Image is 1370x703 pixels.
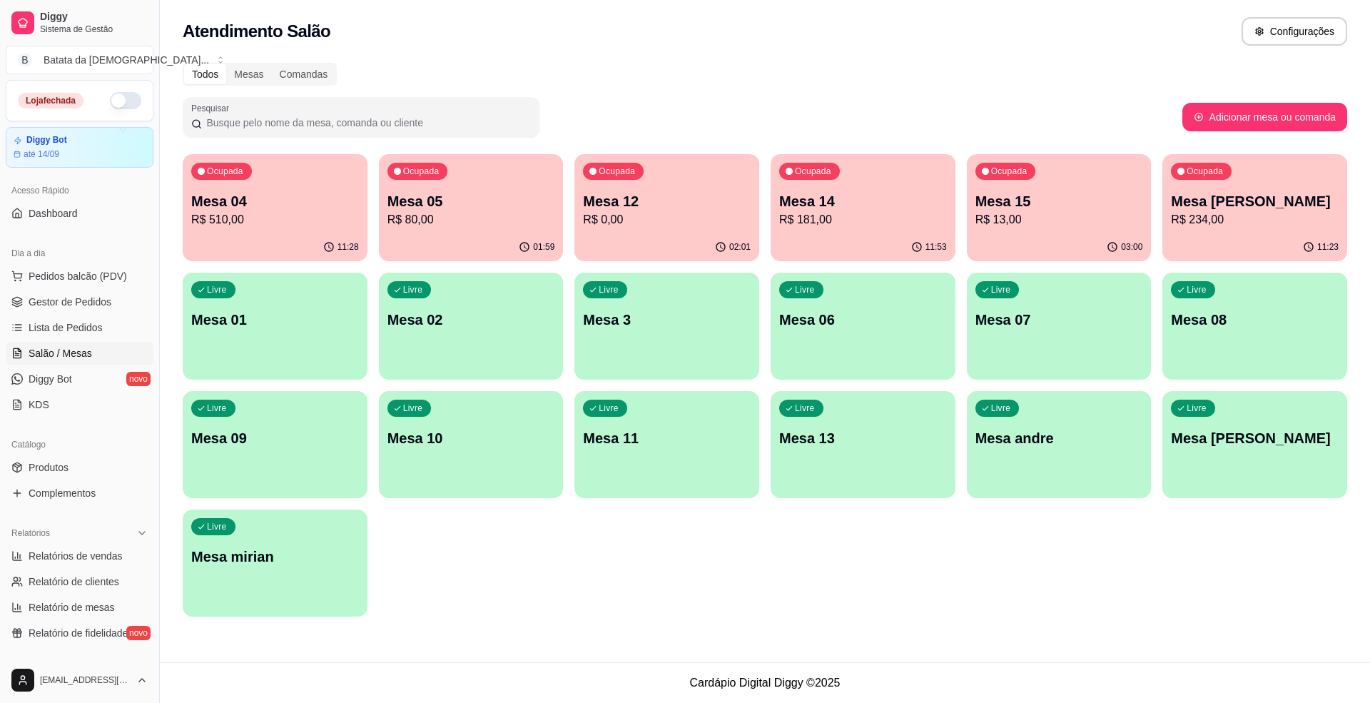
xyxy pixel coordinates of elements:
p: Livre [795,403,815,414]
p: R$ 0,00 [583,211,751,228]
p: R$ 181,00 [779,211,947,228]
p: 11:23 [1317,241,1339,253]
a: Relatório de clientes [6,570,153,593]
span: Relatório de clientes [29,575,119,589]
p: Ocupada [991,166,1027,177]
p: Mesa 08 [1171,310,1339,330]
article: até 14/09 [24,148,59,160]
button: OcupadaMesa 04R$ 510,0011:28 [183,154,367,261]
span: KDS [29,398,49,412]
p: Mesa 14 [779,191,947,211]
p: Mesa 15 [975,191,1143,211]
button: LivreMesa 09 [183,391,367,498]
p: Livre [795,284,815,295]
a: Relatórios de vendas [6,545,153,567]
p: Mesa 07 [975,310,1143,330]
button: OcupadaMesa 05R$ 80,0001:59 [379,154,564,261]
span: Diggy Bot [29,372,72,386]
button: LivreMesa [PERSON_NAME] [1162,391,1347,498]
span: Relatório de fidelidade [29,626,128,640]
p: 01:59 [533,241,554,253]
button: Adicionar mesa ou comanda [1182,103,1347,131]
span: Complementos [29,486,96,500]
p: Livre [403,284,423,295]
button: LivreMesa 11 [574,391,759,498]
a: Gestor de Pedidos [6,290,153,313]
article: Diggy Bot [26,135,67,146]
span: [EMAIL_ADDRESS][DOMAIN_NAME] [40,674,131,686]
p: Livre [599,403,619,414]
p: R$ 13,00 [975,211,1143,228]
button: LivreMesa 06 [771,273,955,380]
p: Livre [207,521,227,532]
button: Select a team [6,46,153,74]
button: OcupadaMesa 14R$ 181,0011:53 [771,154,955,261]
a: DiggySistema de Gestão [6,6,153,40]
button: LivreMesa 01 [183,273,367,380]
p: Ocupada [207,166,243,177]
p: Mesa 3 [583,310,751,330]
span: Relatórios [11,527,50,539]
a: Diggy Botaté 14/09 [6,127,153,168]
a: Lista de Pedidos [6,316,153,339]
div: Todos [184,64,226,84]
div: Dia a dia [6,242,153,265]
p: Mesa [PERSON_NAME] [1171,191,1339,211]
p: Mesa 13 [779,428,947,448]
p: R$ 234,00 [1171,211,1339,228]
a: Relatório de mesas [6,596,153,619]
p: R$ 510,00 [191,211,359,228]
a: Relatório de fidelidadenovo [6,622,153,644]
p: Livre [1187,284,1207,295]
div: Comandas [272,64,336,84]
h2: Atendimento Salão [183,20,330,43]
button: OcupadaMesa 12R$ 0,0002:01 [574,154,759,261]
span: Produtos [29,460,68,475]
p: Ocupada [1187,166,1223,177]
a: Complementos [6,482,153,505]
p: Mesa 12 [583,191,751,211]
button: LivreMesa mirian [183,510,367,617]
span: Relatório de mesas [29,600,115,615]
a: Salão / Mesas [6,342,153,365]
span: Pedidos balcão (PDV) [29,269,127,283]
p: Livre [207,284,227,295]
button: LivreMesa 10 [379,391,564,498]
p: R$ 80,00 [387,211,555,228]
span: Lista de Pedidos [29,320,103,335]
a: Produtos [6,456,153,479]
p: Mesa mirian [191,547,359,567]
span: B [18,53,32,67]
p: Mesa 10 [387,428,555,448]
button: Configurações [1242,17,1347,46]
button: Alterar Status [110,92,141,109]
span: Salão / Mesas [29,346,92,360]
button: LivreMesa 02 [379,273,564,380]
button: LivreMesa 07 [967,273,1152,380]
div: Catálogo [6,433,153,456]
p: Livre [403,403,423,414]
button: LivreMesa andre [967,391,1152,498]
p: Mesa 11 [583,428,751,448]
button: OcupadaMesa 15R$ 13,0003:00 [967,154,1152,261]
p: Mesa andre [975,428,1143,448]
p: Mesa 04 [191,191,359,211]
div: Loja fechada [18,93,83,108]
p: 11:53 [925,241,947,253]
button: LivreMesa 13 [771,391,955,498]
label: Pesquisar [191,102,234,114]
p: Mesa 05 [387,191,555,211]
p: Ocupada [599,166,635,177]
span: Sistema de Gestão [40,24,148,35]
a: Dashboard [6,202,153,225]
div: Batata da [DEMOGRAPHIC_DATA] ... [44,53,209,67]
div: Acesso Rápido [6,179,153,202]
p: Mesa 01 [191,310,359,330]
a: KDS [6,393,153,416]
button: Pedidos balcão (PDV) [6,265,153,288]
input: Pesquisar [202,116,531,130]
button: LivreMesa 08 [1162,273,1347,380]
p: Livre [991,284,1011,295]
p: Mesa 09 [191,428,359,448]
p: 02:01 [729,241,751,253]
